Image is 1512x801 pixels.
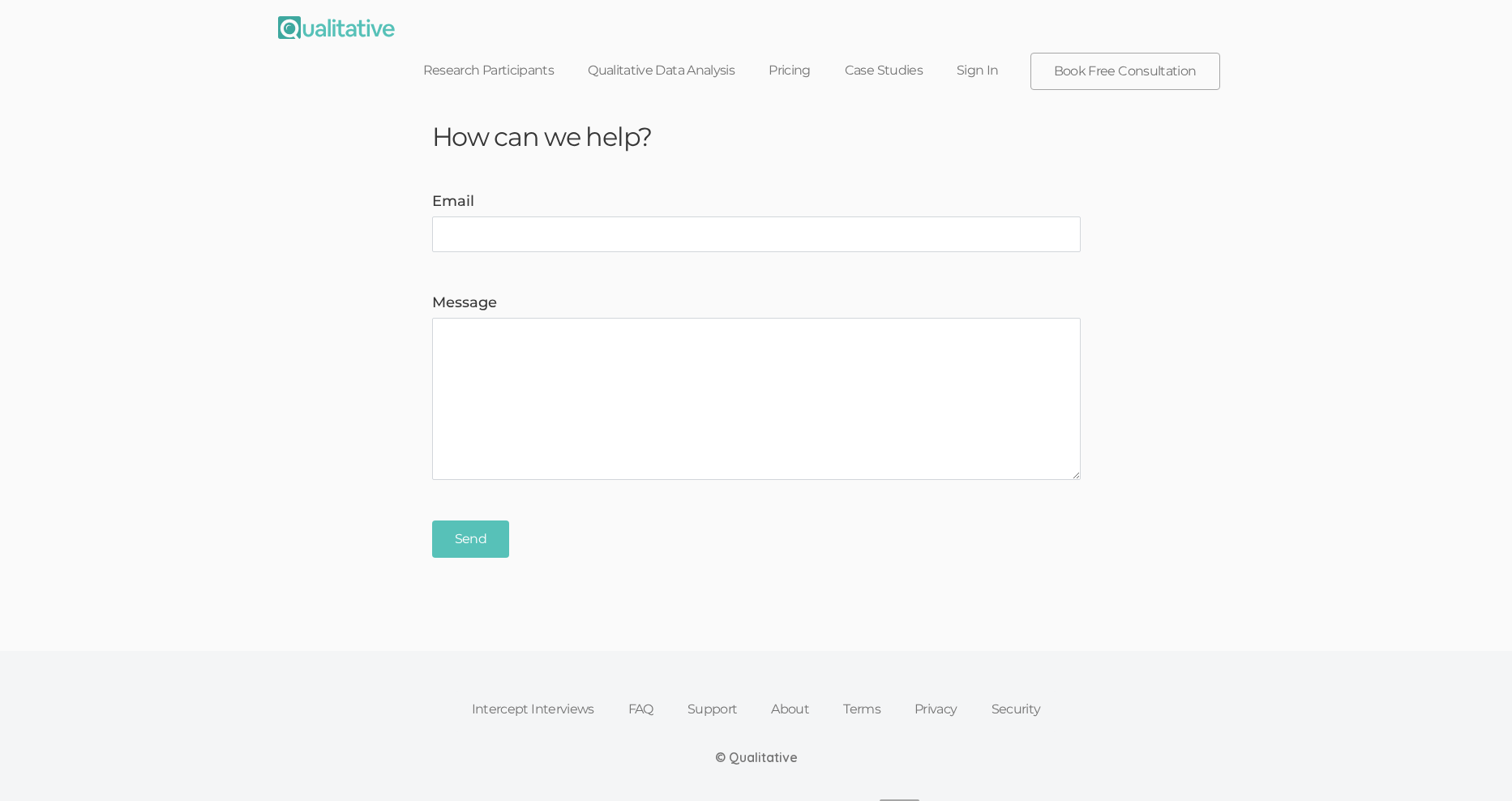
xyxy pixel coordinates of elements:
a: Case Studies [828,53,940,88]
img: Qualitative [278,16,395,39]
a: Research Participants [406,53,572,88]
input: Send [432,520,509,559]
label: Email [432,191,1081,212]
a: Terms [826,692,897,727]
div: © Qualitative [715,748,798,767]
a: Book Free Consultation [1031,54,1219,89]
a: Support [670,692,755,727]
a: Sign In [940,53,1016,88]
a: About [754,692,826,727]
a: Privacy [897,692,974,727]
h2: How can we help? [420,122,1093,151]
a: Security [974,692,1058,727]
a: Qualitative Data Analysis [571,53,752,88]
a: Intercept Interviews [455,692,611,727]
a: Pricing [752,53,828,88]
label: Message [432,293,1081,314]
a: FAQ [611,692,670,727]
